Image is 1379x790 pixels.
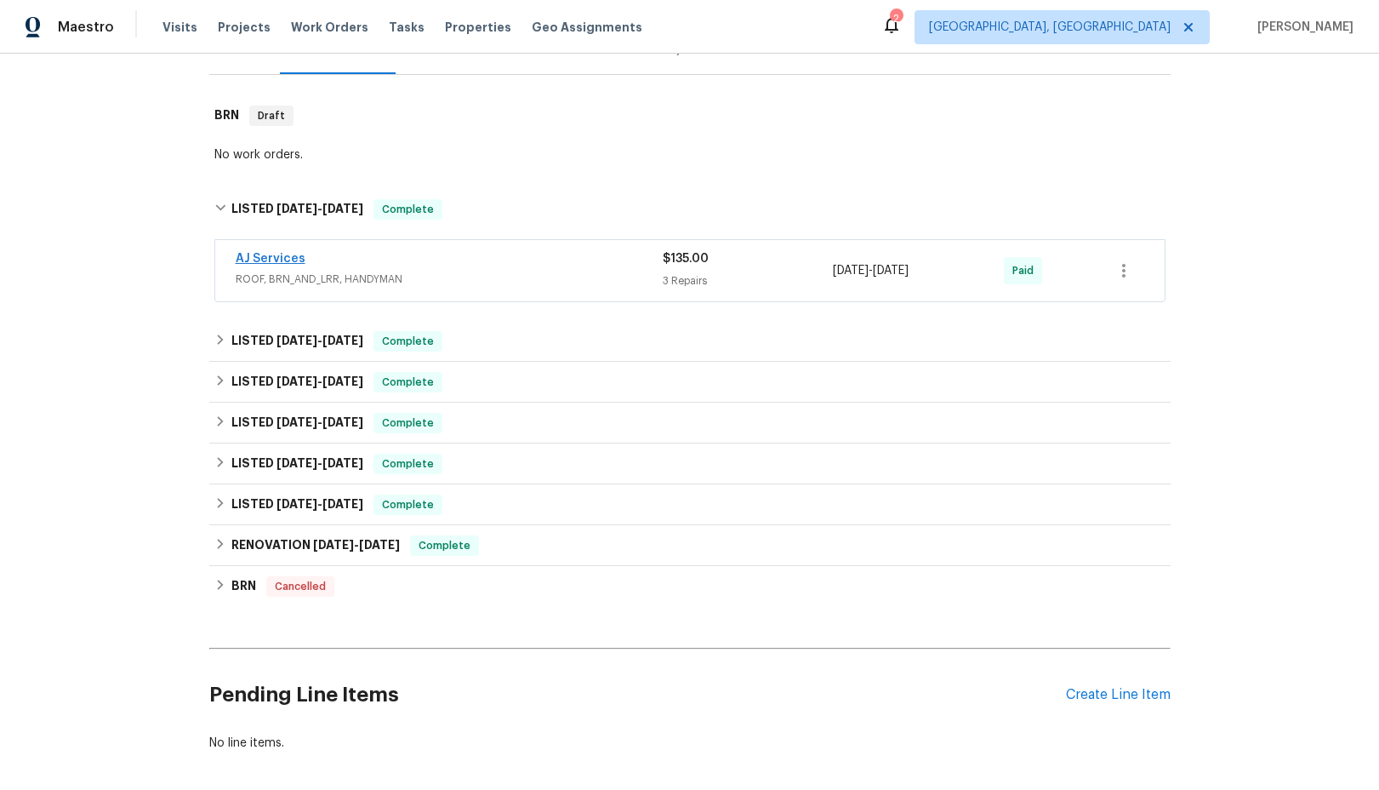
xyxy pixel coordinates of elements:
span: [PERSON_NAME] [1251,19,1353,36]
div: No work orders. [214,146,1165,163]
span: Paid [1012,262,1040,279]
span: $135.00 [663,253,709,265]
div: RENOVATION [DATE]-[DATE]Complete [209,525,1171,566]
div: BRN Cancelled [209,566,1171,607]
h6: LISTED [231,372,363,392]
span: [DATE] [276,203,317,215]
h6: LISTED [231,413,363,433]
div: LISTED [DATE]-[DATE]Complete [209,484,1171,525]
span: [DATE] [322,457,363,469]
span: - [276,498,363,510]
span: - [276,375,363,387]
span: Complete [375,333,441,350]
h6: BRN [214,106,239,126]
span: Maestro [58,19,114,36]
div: LISTED [DATE]-[DATE]Complete [209,444,1171,484]
span: Cancelled [268,578,333,595]
span: [DATE] [276,375,317,387]
div: 2 [890,10,902,27]
span: [DATE] [359,539,400,551]
h6: LISTED [231,454,363,474]
span: - [276,457,363,469]
div: BRN Draft [209,89,1171,143]
span: [GEOGRAPHIC_DATA], [GEOGRAPHIC_DATA] [929,19,1171,36]
span: [DATE] [276,498,317,510]
span: Visits [162,19,197,36]
span: Projects [218,19,271,36]
span: [DATE] [873,265,909,277]
div: LISTED [DATE]-[DATE]Complete [209,403,1171,444]
span: [DATE] [276,457,317,469]
span: Complete [375,496,441,513]
span: Complete [375,455,441,472]
h6: LISTED [231,495,363,515]
span: - [276,416,363,428]
span: Properties [445,19,511,36]
span: [DATE] [322,498,363,510]
h2: Pending Line Items [209,655,1066,735]
h6: BRN [231,576,256,597]
div: LISTED [DATE]-[DATE]Complete [209,362,1171,403]
span: - [276,335,363,346]
div: LISTED [DATE]-[DATE]Complete [209,182,1171,237]
span: Draft [251,107,292,124]
span: Geo Assignments [532,19,642,36]
span: Complete [375,415,441,432]
span: - [276,203,363,215]
span: [DATE] [322,375,363,387]
span: [DATE] [313,539,354,551]
div: Create Line Item [1066,687,1171,703]
div: LISTED [DATE]-[DATE]Complete [209,321,1171,362]
span: Complete [375,374,441,391]
span: [DATE] [322,335,363,346]
span: Complete [375,201,441,218]
span: [DATE] [322,416,363,428]
h6: RENOVATION [231,535,400,556]
span: Tasks [389,21,425,33]
h6: LISTED [231,331,363,352]
span: [DATE] [833,265,869,277]
span: Work Orders [291,19,368,36]
span: [DATE] [276,416,317,428]
span: ROOF, BRN_AND_LRR, HANDYMAN [236,271,663,288]
a: AJ Services [236,253,305,265]
div: No line items. [209,735,1171,752]
span: - [313,539,400,551]
span: [DATE] [322,203,363,215]
div: 3 Repairs [663,272,834,289]
span: - [833,262,909,279]
span: Complete [412,537,477,554]
span: [DATE] [276,335,317,346]
h6: LISTED [231,199,363,220]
